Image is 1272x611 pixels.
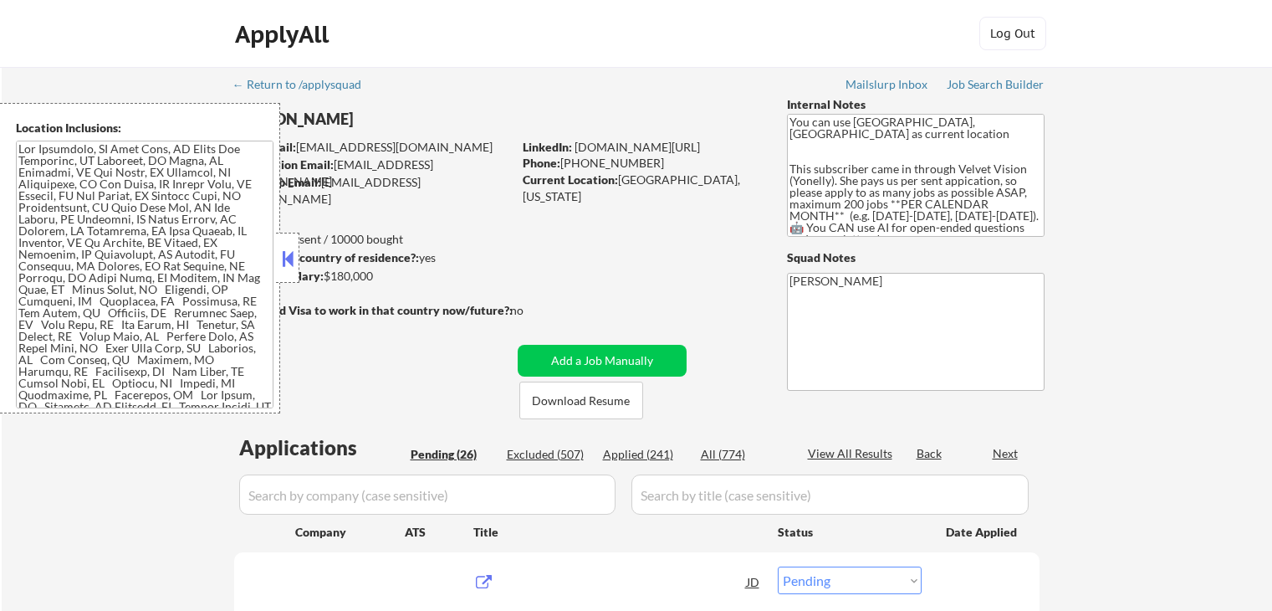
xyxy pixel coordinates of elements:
[917,445,943,462] div: Back
[239,438,405,458] div: Applications
[233,268,512,285] div: $180,000
[845,79,929,90] div: Mailslurp Inbox
[603,446,687,463] div: Applied (241)
[523,155,759,172] div: [PHONE_NUMBER]
[519,382,643,419] button: Download Resume
[523,140,572,154] strong: LinkedIn:
[745,567,762,597] div: JD
[787,96,1045,113] div: Internal Notes
[946,524,1019,541] div: Date Applied
[631,475,1029,515] input: Search by title (case sensitive)
[947,78,1045,95] a: Job Search Builder
[232,79,377,90] div: ← Return to /applysquad
[845,78,929,95] a: Mailslurp Inbox
[234,109,578,130] div: [PERSON_NAME]
[235,157,512,189] div: [EMAIL_ADDRESS][DOMAIN_NAME]
[235,20,334,49] div: ApplyAll
[233,250,419,264] strong: Can work in country of residence?:
[295,524,405,541] div: Company
[808,445,897,462] div: View All Results
[518,345,687,377] button: Add a Job Manually
[411,446,494,463] div: Pending (26)
[233,249,507,266] div: yes
[234,303,513,317] strong: Will need Visa to work in that country now/future?:
[232,78,377,95] a: ← Return to /applysquad
[701,446,784,463] div: All (774)
[233,231,512,248] div: 241 sent / 10000 bought
[575,140,700,154] a: [DOMAIN_NAME][URL]
[234,174,512,207] div: [EMAIL_ADDRESS][DOMAIN_NAME]
[979,17,1046,50] button: Log Out
[235,139,512,156] div: [EMAIL_ADDRESS][DOMAIN_NAME]
[507,446,590,463] div: Excluded (507)
[523,172,618,187] strong: Current Location:
[16,120,273,136] div: Location Inclusions:
[523,172,759,204] div: [GEOGRAPHIC_DATA], [US_STATE]
[405,524,473,541] div: ATS
[993,445,1019,462] div: Next
[473,524,762,541] div: Title
[778,516,922,547] div: Status
[787,249,1045,266] div: Squad Notes
[239,475,616,515] input: Search by company (case sensitive)
[510,302,558,319] div: no
[523,156,560,170] strong: Phone:
[947,79,1045,90] div: Job Search Builder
